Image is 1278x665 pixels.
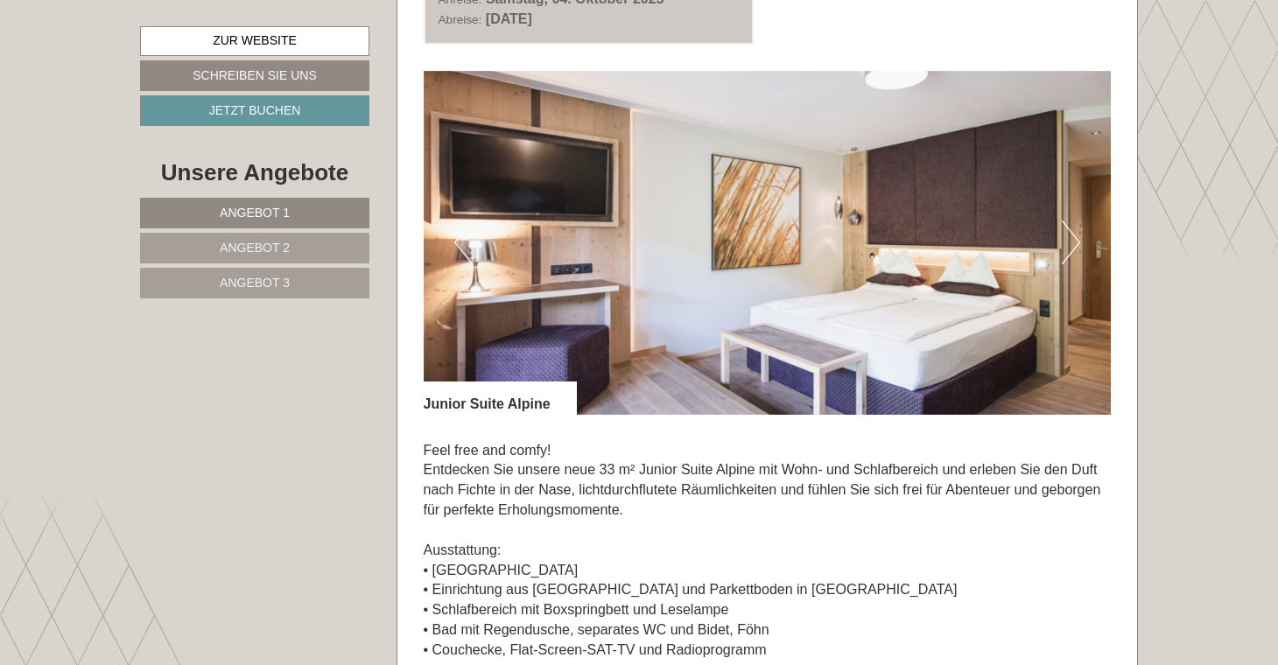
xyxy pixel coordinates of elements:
[424,71,1112,415] img: image
[220,206,290,220] span: Angebot 1
[1062,220,1080,264] button: Next
[220,276,290,290] span: Angebot 3
[220,241,290,255] span: Angebot 2
[454,220,473,264] button: Previous
[424,441,1112,661] p: Feel free and comfy! Entdecken Sie unsere neue 33 m² Junior Suite Alpine mit Wohn- und Schlafbere...
[439,13,482,26] small: Abreise:
[140,60,369,91] a: Schreiben Sie uns
[424,381,577,415] div: Junior Suite Alpine
[140,157,369,189] div: Unsere Angebote
[140,26,369,56] a: Zur Website
[140,95,369,126] a: Jetzt buchen
[486,11,532,26] b: [DATE]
